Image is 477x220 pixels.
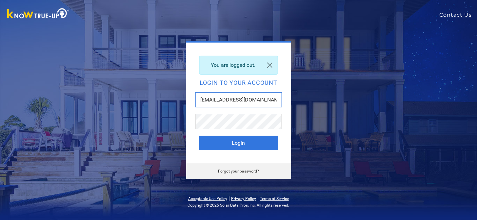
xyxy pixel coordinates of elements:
[199,80,278,86] h2: Login to your account
[199,56,278,75] div: You are logged out.
[262,56,278,74] a: Close
[440,11,477,19] a: Contact Us
[231,196,256,201] a: Privacy Policy
[218,169,259,174] a: Forgot your password?
[229,195,230,201] span: |
[260,196,289,201] a: Terms of Service
[195,92,282,107] input: Email
[257,195,259,201] span: |
[4,7,73,22] img: Know True-Up
[199,136,278,150] button: Login
[188,196,227,201] a: Acceptable Use Policy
